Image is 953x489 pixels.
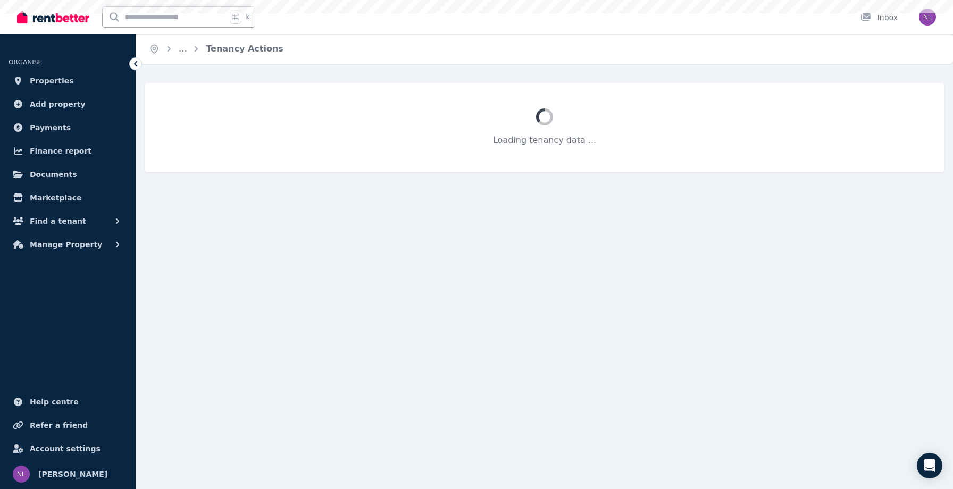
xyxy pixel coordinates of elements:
[30,442,101,455] span: Account settings
[9,117,127,138] a: Payments
[30,168,77,181] span: Documents
[9,58,42,66] span: ORGANISE
[38,468,107,480] span: [PERSON_NAME]
[30,395,79,408] span: Help centre
[860,12,898,23] div: Inbox
[9,164,127,185] a: Documents
[13,466,30,483] img: Nadia Lobova
[9,415,127,436] a: Refer a friend
[136,34,296,64] nav: Breadcrumb
[246,13,249,21] span: k
[9,140,127,162] a: Finance report
[9,234,127,255] button: Manage Property
[9,210,127,232] button: Find a tenant
[9,94,127,115] a: Add property
[9,438,127,459] a: Account settings
[30,121,71,134] span: Payments
[919,9,936,26] img: Nadia Lobova
[917,453,942,478] div: Open Intercom Messenger
[30,238,102,251] span: Manage Property
[9,391,127,412] a: Help centre
[30,191,81,204] span: Marketplace
[9,70,127,91] a: Properties
[17,9,89,25] img: RentBetter
[9,187,127,208] a: Marketplace
[30,215,86,227] span: Find a tenant
[30,145,91,157] span: Finance report
[30,74,74,87] span: Properties
[170,134,919,147] p: Loading tenancy data ...
[206,44,283,54] a: Tenancy Actions
[30,98,86,111] span: Add property
[30,419,88,432] span: Refer a friend
[179,44,187,54] a: ...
